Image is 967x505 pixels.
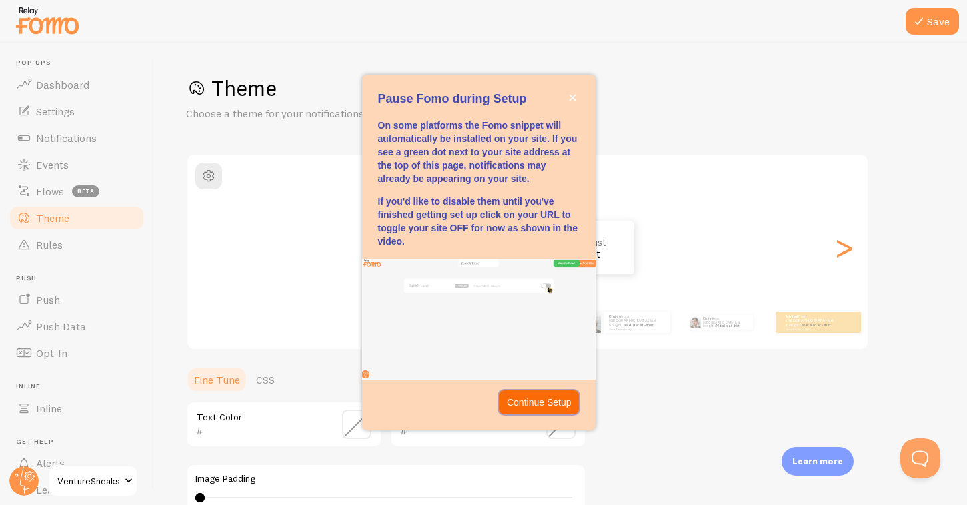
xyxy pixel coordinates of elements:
[8,71,145,98] a: Dashboard
[195,473,577,485] label: Image Padding
[36,131,97,145] span: Notifications
[36,402,62,415] span: Inline
[48,465,138,497] a: VentureSneaks
[36,293,60,306] span: Push
[186,106,506,121] p: Choose a theme for your notifications
[786,314,798,319] strong: Kiniyè
[378,91,580,108] p: Pause Fomo during Setup
[36,238,63,251] span: Rules
[507,396,572,409] p: Continue Setup
[72,185,99,197] span: beta
[362,75,596,430] div: Pause Fomo during Setup
[36,78,89,91] span: Dashboard
[187,163,868,183] h2: Classic
[36,456,65,470] span: Alerts
[802,322,831,328] a: Metallica t-shirt
[378,119,580,185] p: On some platforms the Fomo snippet will automatically be installed on your site. If you see a gre...
[499,390,580,414] button: Continue Setup
[8,125,145,151] a: Notifications
[609,328,664,330] small: about 4 minutes ago
[378,195,580,248] p: If you'd like to disable them until you've finished getting set up click on your URL to toggle yo...
[16,274,145,283] span: Push
[248,366,283,393] a: CSS
[8,178,145,205] a: Flows beta
[8,98,145,125] a: Settings
[836,199,852,296] div: Next slide
[36,211,69,225] span: Theme
[186,75,935,102] h1: Theme
[8,231,145,258] a: Rules
[782,447,854,476] div: Learn more
[786,314,840,330] p: from [GEOGRAPHIC_DATA] just bought a
[716,324,739,328] a: Metallica t-shirt
[786,328,838,330] small: about 4 minutes ago
[16,59,145,67] span: Pop-ups
[36,185,64,198] span: Flows
[8,340,145,366] a: Opt-In
[8,395,145,422] a: Inline
[14,3,81,37] img: fomo-relay-logo-orange.svg
[8,151,145,178] a: Events
[625,322,654,328] a: Metallica t-shirt
[57,473,121,489] span: VentureSneaks
[8,450,145,476] a: Alerts
[16,438,145,446] span: Get Help
[703,316,713,320] strong: Kiniyè
[8,205,145,231] a: Theme
[36,320,86,333] span: Push Data
[8,313,145,340] a: Push Data
[792,455,843,468] p: Learn more
[186,366,248,393] a: Fine Tune
[36,346,67,360] span: Opt-In
[609,314,621,319] strong: Kiniyè
[609,314,665,330] p: from [GEOGRAPHIC_DATA] just bought a
[690,317,700,328] img: Fomo
[36,158,69,171] span: Events
[16,382,145,391] span: Inline
[566,91,580,105] button: close,
[8,286,145,313] a: Push
[703,315,748,330] p: from [GEOGRAPHIC_DATA] just bought a
[900,438,940,478] iframe: Help Scout Beacon - Open
[580,312,601,333] img: Fomo
[36,105,75,118] span: Settings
